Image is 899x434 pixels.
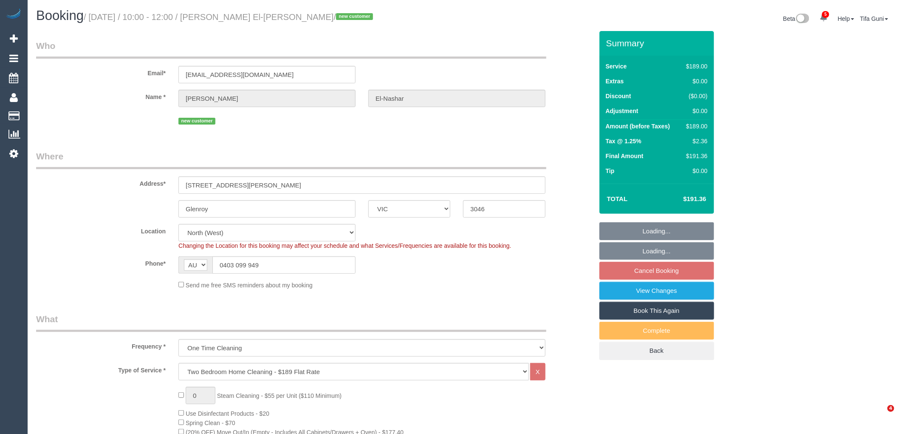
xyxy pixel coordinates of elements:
legend: Where [36,150,546,169]
div: $0.00 [683,77,707,85]
a: Book This Again [599,302,714,320]
img: Automaid Logo [5,9,22,20]
label: Address* [30,176,172,188]
a: 5 [815,9,832,27]
span: Send me free SMS reminders about my booking [186,282,313,289]
h3: Summary [606,38,710,48]
span: new customer [336,13,373,20]
label: Final Amount [606,152,644,160]
label: Adjustment [606,107,639,115]
input: Phone* [212,256,356,274]
input: Email* [178,66,356,83]
span: 5 [822,11,829,18]
div: ($0.00) [683,92,707,100]
a: Back [599,342,714,360]
a: View Changes [599,282,714,300]
span: Spring Clean - $70 [186,420,235,426]
input: Post Code* [463,200,545,218]
label: Email* [30,66,172,77]
div: $189.00 [683,122,707,130]
input: First Name* [178,90,356,107]
span: 4 [888,405,894,412]
div: $2.36 [683,137,707,145]
small: / [DATE] / 10:00 - 12:00 / [PERSON_NAME] El-[PERSON_NAME] [84,12,376,22]
legend: Who [36,40,546,59]
strong: Total [607,195,628,202]
span: / [334,12,376,22]
label: Tax @ 1.25% [606,137,642,145]
label: Type of Service * [30,363,172,374]
label: Amount (before Taxes) [606,122,670,130]
div: $0.00 [683,107,707,115]
img: New interface [795,14,809,25]
label: Service [606,62,627,71]
a: Tifa Guni [860,15,888,22]
span: Booking [36,8,84,23]
label: Name * [30,90,172,101]
label: Phone* [30,256,172,268]
label: Tip [606,167,615,175]
a: Help [838,15,854,22]
div: $191.36 [683,152,707,160]
span: Changing the Location for this booking may affect your schedule and what Services/Frequencies are... [178,242,511,249]
a: Beta [783,15,809,22]
span: Use Disinfectant Products - $20 [186,410,269,417]
span: Steam Cleaning - $55 per Unit ($110 Minimum) [217,392,342,399]
label: Frequency * [30,339,172,351]
div: $189.00 [683,62,707,71]
span: new customer [178,118,215,125]
label: Discount [606,92,631,100]
input: Last Name* [368,90,546,107]
h4: $191.36 [658,196,706,203]
legend: What [36,313,546,332]
iframe: Intercom live chat [870,405,891,425]
label: Extras [606,77,624,85]
label: Location [30,224,172,235]
div: $0.00 [683,167,707,175]
input: Suburb* [178,200,356,218]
